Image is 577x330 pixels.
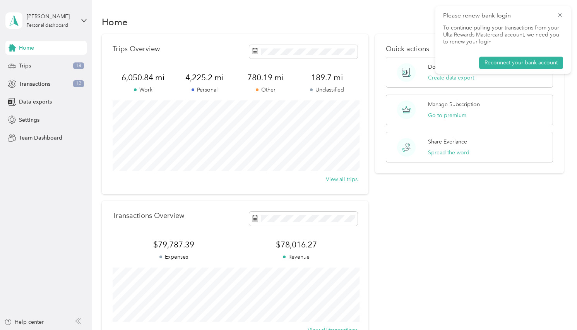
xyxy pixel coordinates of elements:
[428,138,467,146] p: Share Everlance
[73,80,84,87] span: 12
[19,134,62,142] span: Team Dashboard
[19,80,50,88] span: Transactions
[296,72,358,83] span: 189.7 mi
[428,63,514,71] p: Download your trips & transactions
[443,24,563,46] p: To continue pulling your transactions from your Ulta Rewards Mastercard account, we need you to r...
[235,239,358,250] span: $78,016.27
[174,72,235,83] span: 4,225.2 mi
[534,287,577,330] iframe: Everlance-gr Chat Button Frame
[27,12,75,21] div: [PERSON_NAME]
[113,212,184,220] p: Transactions Overview
[102,18,128,26] h1: Home
[428,100,480,109] p: Manage Subscription
[27,23,68,28] div: Personal dashboard
[386,45,553,53] p: Quick actions
[428,149,469,157] button: Spread the word
[113,86,174,94] p: Work
[326,175,358,183] button: View all trips
[4,318,44,326] button: Help center
[443,11,551,21] p: Please renew bank login
[113,72,174,83] span: 6,050.84 mi
[19,44,34,52] span: Home
[428,74,474,82] button: Create data export
[479,57,563,69] button: Reconnect your bank account
[296,86,358,94] p: Unclassified
[174,86,235,94] p: Personal
[19,116,39,124] span: Settings
[113,45,160,53] p: Trips Overview
[235,86,296,94] p: Other
[19,98,52,106] span: Data exports
[19,62,31,70] span: Trips
[113,253,235,261] p: Expenses
[235,253,358,261] p: Revenue
[73,62,84,69] span: 18
[428,111,466,119] button: Go to premium
[113,239,235,250] span: $79,787.39
[235,72,296,83] span: 780.19 mi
